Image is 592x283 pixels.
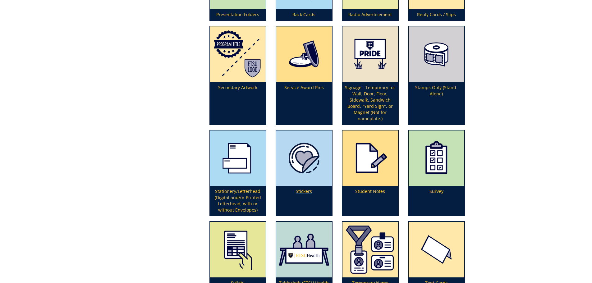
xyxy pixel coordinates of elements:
[276,130,332,216] a: Stickers
[409,130,464,216] a: Survey
[210,186,266,216] p: Stationery/Letterhead (Digital and/or Printed Letterhead, with or without Envelopes)
[210,26,266,124] a: Secondary Artwork
[276,186,332,216] p: Stickers
[409,82,464,124] p: Stamps Only (Stand-Alone)
[342,9,398,20] p: Radio Advertisement
[210,9,266,20] p: Presentation Folders
[276,82,332,124] p: Service Award Pins
[210,82,266,124] p: Secondary Artwork
[409,186,464,216] p: Survey
[276,26,332,82] img: lapelpin2-5a4e838fd9dad7.57470525.png
[409,222,464,277] img: tent-cards-59494cb190bfa6.98199128.png
[276,222,332,277] img: tablecloth-63ce89ec045952.52600954.png
[342,82,398,124] p: Signage - Temporary for Wall, Door, Floor, Sidewalk, Sandwich Board, "Yard Sign", or Magnet (Not ...
[342,130,398,216] a: Student Notes
[409,26,464,124] a: Stamps Only (Stand-Alone)
[342,26,398,124] a: Signage - Temporary for Wall, Door, Floor, Sidewalk, Sandwich Board, "Yard Sign", or Magnet (Not ...
[210,130,266,186] img: letterhead-5949259c4d0423.28022678.png
[342,130,398,186] img: handouts-syllabi-5a8adde18eab49.80887865.png
[409,9,464,20] p: Reply Cards / Slips
[276,9,332,20] p: Rack Cards
[210,26,266,82] img: logo-development-5a32a3cdb5ef66.16397152.png
[342,222,398,277] img: badges%20and%20temporary%20name%20tags-663cda1b18b768.63062597.png
[409,130,464,186] img: survey-5a663e616090e9.10927894.png
[276,26,332,124] a: Service Award Pins
[276,130,332,186] img: certificateseal-604bc8dddce728.49481014.png
[409,26,464,82] img: stamps-59494cead5e902.98720607.png
[342,26,398,82] img: signage--temporary-59a74a8170e074.78038680.png
[342,186,398,216] p: Student Notes
[210,222,266,277] img: handouts-syllabi-5a8addbf0cec46.21078663.png
[210,130,266,216] a: Stationery/Letterhead (Digital and/or Printed Letterhead, with or without Envelopes)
